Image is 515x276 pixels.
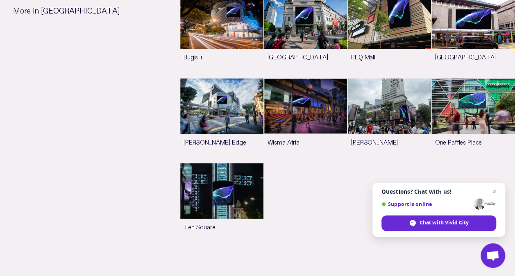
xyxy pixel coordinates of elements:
[481,243,505,268] div: Open chat
[420,219,469,226] span: Chat with Vivid City
[381,215,496,231] div: Chat with Vivid City
[489,187,499,197] span: Close chat
[381,201,471,207] span: Support is online
[381,188,496,195] span: Questions? Chat with us!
